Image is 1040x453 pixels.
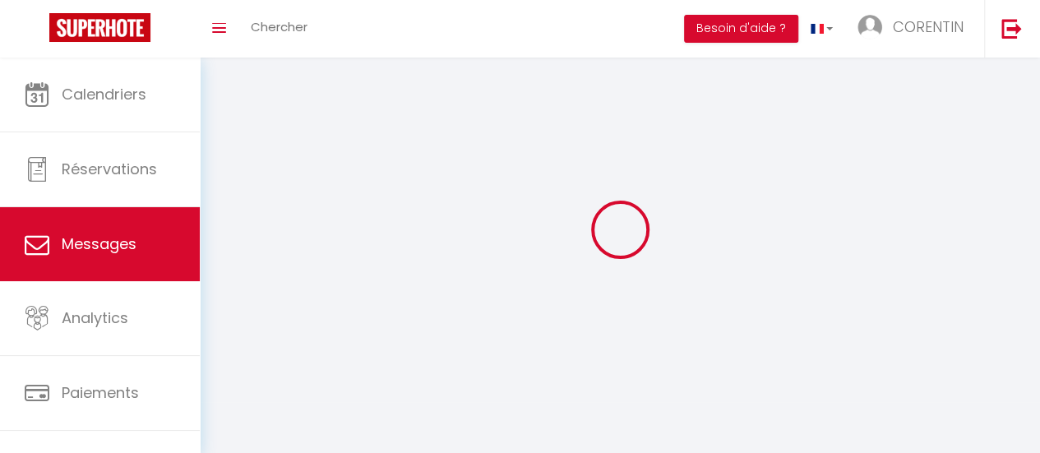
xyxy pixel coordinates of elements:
[684,15,798,43] button: Besoin d'aide ?
[62,84,146,104] span: Calendriers
[893,16,964,37] span: CORENTIN
[1001,18,1022,39] img: logout
[62,382,139,403] span: Paiements
[62,307,128,328] span: Analytics
[857,15,882,39] img: ...
[251,18,307,35] span: Chercher
[49,13,150,42] img: Super Booking
[62,159,157,179] span: Réservations
[62,233,136,254] span: Messages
